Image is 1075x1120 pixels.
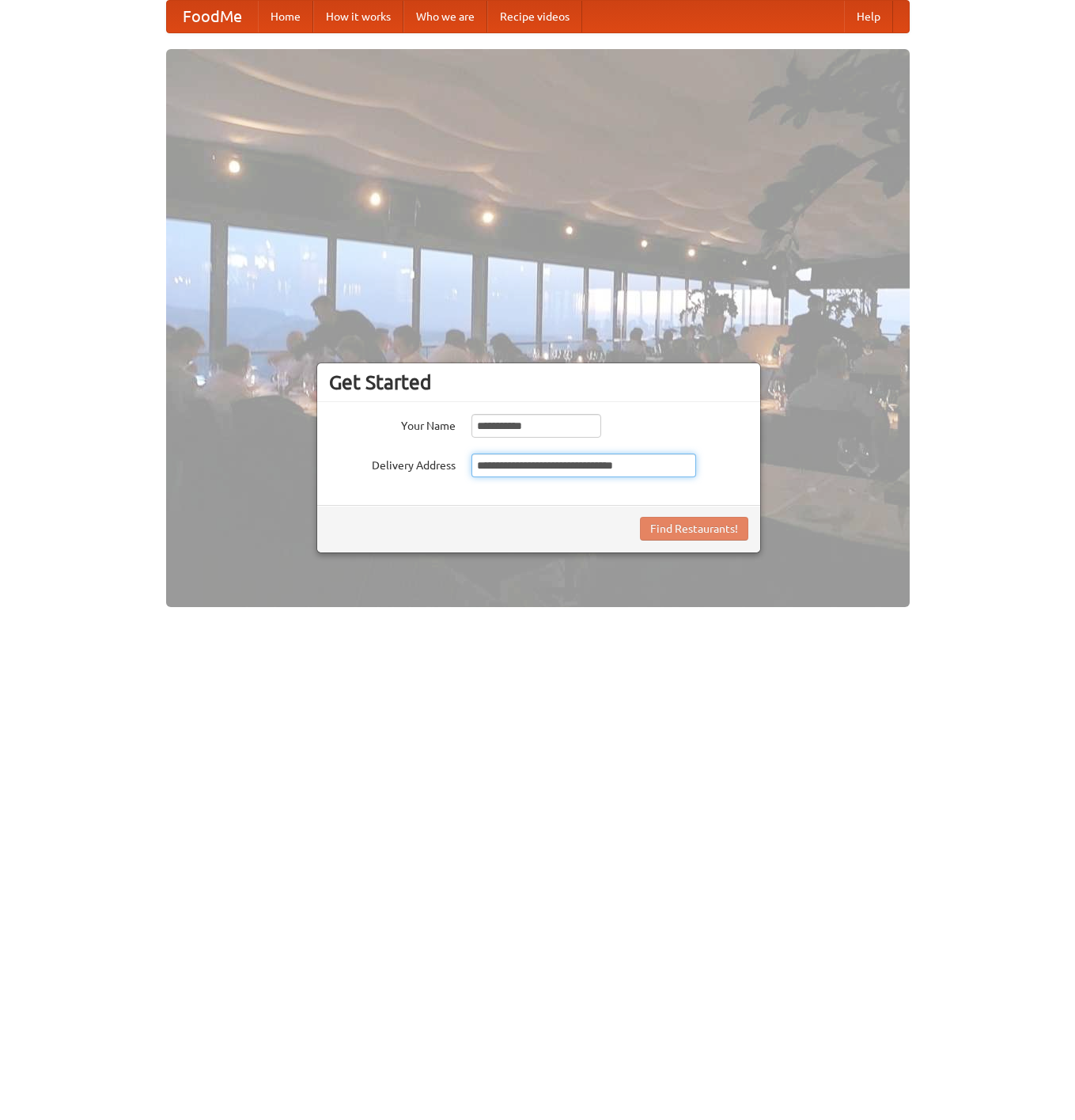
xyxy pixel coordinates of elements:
[329,370,748,394] h3: Get Started
[329,454,456,473] label: Delivery Address
[167,1,258,32] a: FoodMe
[844,1,893,32] a: Help
[640,517,748,541] button: Find Restaurants!
[403,1,487,32] a: Who we are
[258,1,313,32] a: Home
[313,1,403,32] a: How it works
[487,1,582,32] a: Recipe videos
[329,414,456,434] label: Your Name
